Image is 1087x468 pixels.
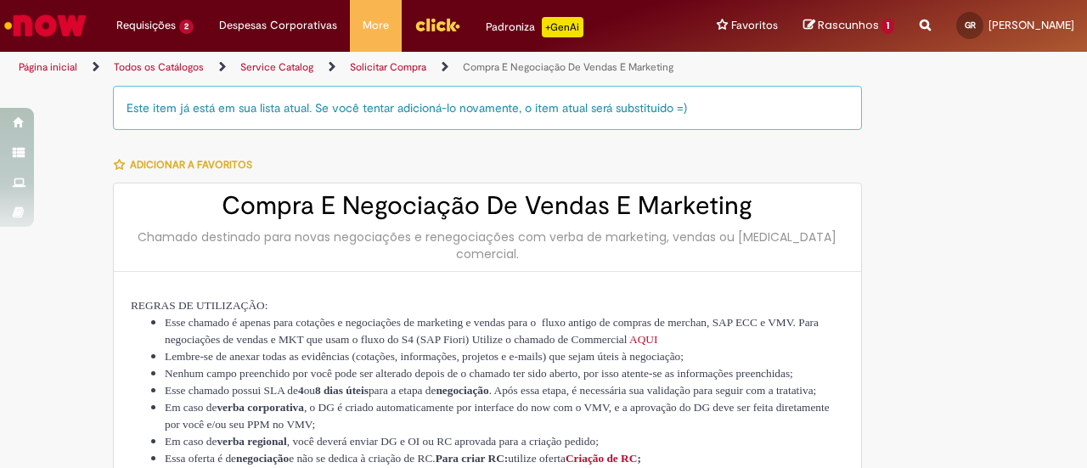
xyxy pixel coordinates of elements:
span: para a etapa de [369,384,436,397]
span: verba corporativa [217,401,304,414]
span: Em caso de [165,401,217,414]
span: Esse chamado é apenas para [165,316,293,329]
div: Este item já está em sua lista atual. Se você tentar adicioná-lo novamente, o item atual será sub... [113,86,862,130]
span: , você deverá enviar DG e OI ou RC aprovada para a criação pedido; [287,435,599,448]
span: e não se dedica à criação de RC. [289,452,435,465]
span: 1 [881,19,894,34]
span: O: [256,299,268,312]
a: Compra E Negociação De Vendas E Marketing [463,60,673,74]
span: negociação [436,384,488,397]
span: ÇÃ [241,299,257,312]
span: para o fluxo antigo de compras de merchan, SAP ECC e VMV. Para negociações de vendas e MKT que us... [165,316,819,346]
a: Solicitar Compra [350,60,426,74]
span: , o DG é criado automaticamente por interface do now com o VMV, e a aprovação do DG deve ser feit... [165,401,830,431]
span: negociação [236,452,289,465]
span: Favoritos [731,17,778,34]
a: Criação de RC [566,450,637,465]
span: Despesas Corporativas [219,17,337,34]
span: Esse chamado possui SLA de [165,384,298,397]
a: Service Catalog [240,60,313,74]
span: Adicionar a Favoritos [130,158,252,172]
span: [PERSON_NAME] [988,18,1074,32]
span: Lembre-se de anexar todas as evidências (cotações, informações, projetos e e-mails) que sejam úte... [165,350,684,363]
h2: Compra E Negociação De Vendas E Marketing [131,192,844,220]
span: ; [637,452,640,465]
span: More [363,17,389,34]
span: GR [965,20,976,31]
span: cotações e negociações de marketing e vendas [296,316,504,329]
span: REGRAS DE UTILIZA [131,299,241,312]
a: Página inicial [19,60,77,74]
span: Criação de RC [566,452,637,465]
a: Todos os Catálogos [114,60,204,74]
div: Chamado destinado para novas negociações e renegociações com verba de marketing, vendas ou [MEDIC... [131,228,844,262]
span: Essa oferta é de [165,452,236,465]
span: . Após essa etapa, é necessária sua validação para seguir com a tratativa; [489,384,817,397]
span: 4 [298,384,304,397]
span: 8 dias úteis [315,384,369,397]
div: Padroniza [486,17,583,37]
span: Rascunhos [818,17,879,33]
img: ServiceNow [2,8,89,42]
a: AQUI [629,331,657,347]
span: Para criar RC: [436,452,509,465]
ul: Trilhas de página [13,52,712,83]
button: Adicionar a Favoritos [113,147,262,183]
span: verba regional [217,435,286,448]
span: utilize oferta [508,452,566,465]
span: Requisições [116,17,176,34]
span: Nenhum campo preenchido por você pode ser alterado depois de o chamado ter sido aberto, por isso ... [165,367,793,380]
span: AQUI [629,333,657,346]
span: Em caso de [165,435,217,448]
span: 2 [179,20,194,34]
span: ou [304,384,315,397]
img: click_logo_yellow_360x200.png [414,12,460,37]
p: +GenAi [542,17,583,37]
a: Rascunhos [803,18,894,34]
